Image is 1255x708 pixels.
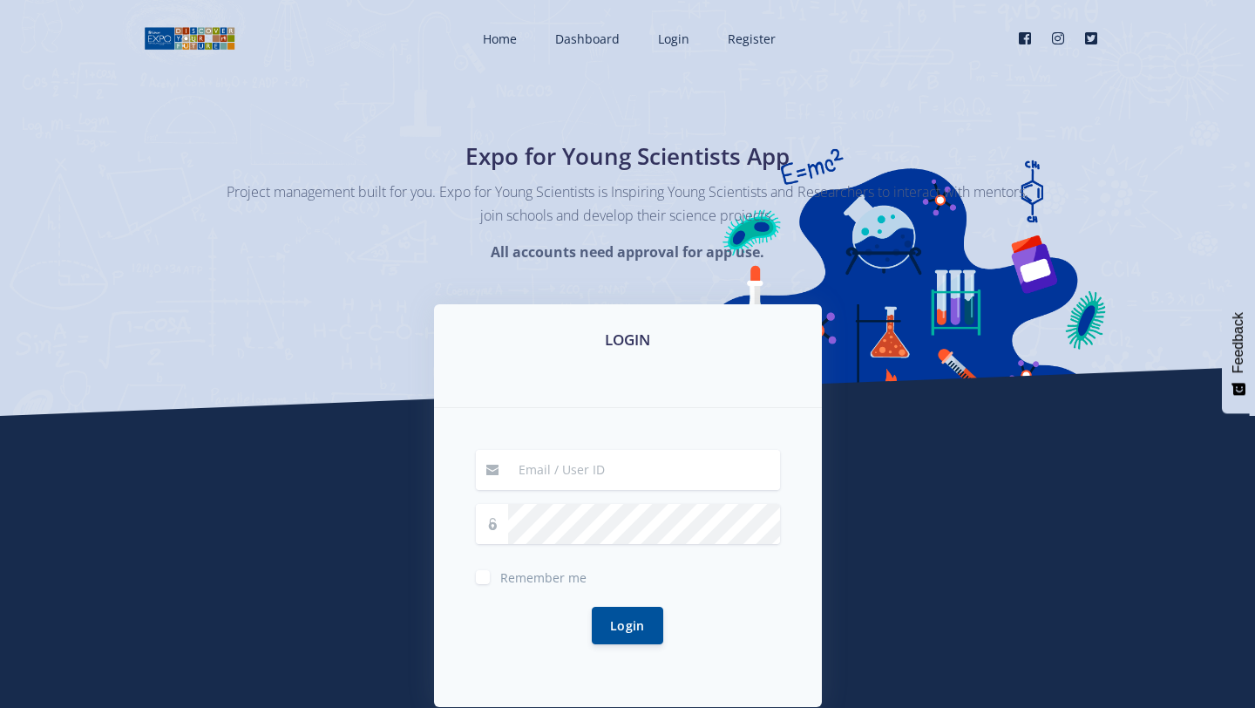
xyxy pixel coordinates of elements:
[555,31,620,47] span: Dashboard
[309,140,946,174] h1: Expo for Young Scientists App
[455,329,801,351] h3: LOGIN
[710,16,790,62] a: Register
[592,607,663,644] button: Login
[227,180,1028,228] p: Project management built for you. Expo for Young Scientists is Inspiring Young Scientists and Res...
[465,16,531,62] a: Home
[491,242,764,262] strong: All accounts need approval for app use.
[144,25,235,51] img: logo01.png
[658,31,689,47] span: Login
[508,450,780,490] input: Email / User ID
[1231,312,1246,373] span: Feedback
[641,16,703,62] a: Login
[1222,295,1255,413] button: Feedback - Show survey
[483,31,517,47] span: Home
[538,16,634,62] a: Dashboard
[500,569,587,586] span: Remember me
[728,31,776,47] span: Register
